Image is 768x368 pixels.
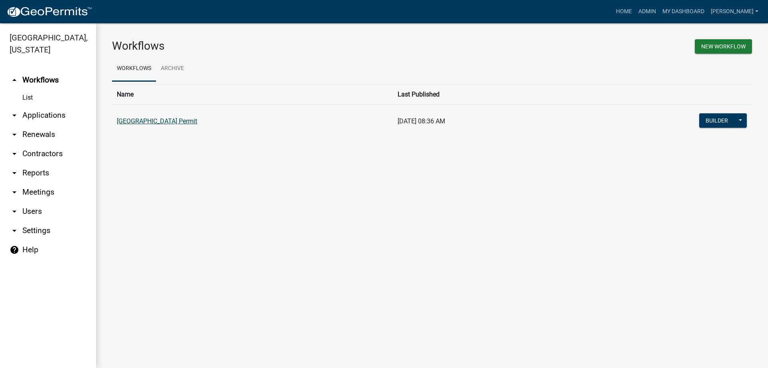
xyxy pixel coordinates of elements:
[10,111,19,120] i: arrow_drop_down
[393,84,571,104] th: Last Published
[10,75,19,85] i: arrow_drop_up
[112,56,156,82] a: Workflows
[699,113,734,128] button: Builder
[708,4,762,19] a: [PERSON_NAME]
[156,56,189,82] a: Archive
[10,149,19,159] i: arrow_drop_down
[112,84,393,104] th: Name
[112,39,426,53] h3: Workflows
[659,4,708,19] a: My Dashboard
[10,207,19,216] i: arrow_drop_down
[398,117,445,125] span: [DATE] 08:36 AM
[10,245,19,255] i: help
[10,187,19,197] i: arrow_drop_down
[695,39,752,54] button: New Workflow
[117,117,197,125] a: [GEOGRAPHIC_DATA] Permit
[10,226,19,235] i: arrow_drop_down
[10,130,19,139] i: arrow_drop_down
[613,4,635,19] a: Home
[10,168,19,178] i: arrow_drop_down
[635,4,659,19] a: Admin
